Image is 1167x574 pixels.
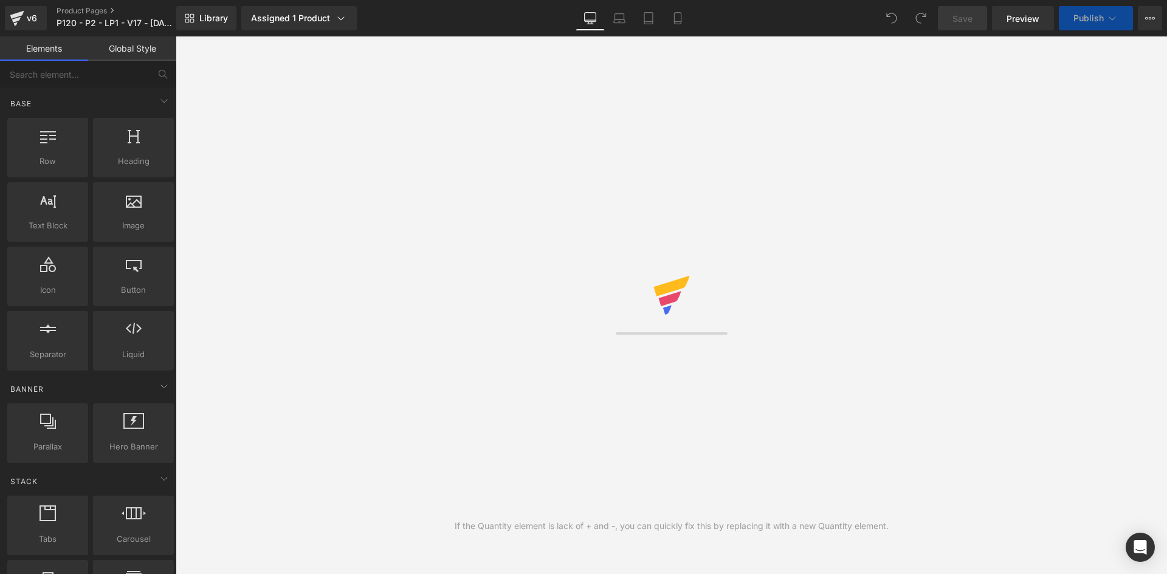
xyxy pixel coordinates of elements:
span: Icon [11,284,84,296]
a: New Library [176,6,236,30]
span: Hero Banner [97,440,170,453]
div: Assigned 1 Product [251,12,347,24]
span: Stack [9,476,39,487]
a: Desktop [576,6,605,30]
span: P120 - P2 - LP1 - V17 - [DATE] [57,18,173,28]
span: Heading [97,155,170,168]
a: Tablet [634,6,663,30]
span: Tabs [11,533,84,545]
span: Publish [1073,13,1104,23]
div: v6 [24,10,40,26]
a: Laptop [605,6,634,30]
button: Redo [909,6,933,30]
div: Open Intercom Messenger [1126,533,1155,562]
span: Liquid [97,348,170,361]
span: Parallax [11,440,84,453]
button: More [1138,6,1162,30]
button: Publish [1059,6,1133,30]
div: If the Quantity element is lack of + and -, you can quickly fix this by replacing it with a new Q... [455,519,889,533]
a: Product Pages [57,6,196,16]
span: Carousel [97,533,170,545]
span: Library [199,13,228,24]
span: Row [11,155,84,168]
span: Preview [1007,12,1039,25]
a: Preview [992,6,1054,30]
span: Banner [9,383,45,395]
span: Separator [11,348,84,361]
a: Mobile [663,6,692,30]
span: Base [9,98,33,109]
span: Button [97,284,170,296]
span: Text Block [11,219,84,232]
span: Image [97,219,170,232]
a: Global Style [88,36,176,61]
button: Undo [880,6,904,30]
span: Save [952,12,972,25]
a: v6 [5,6,47,30]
